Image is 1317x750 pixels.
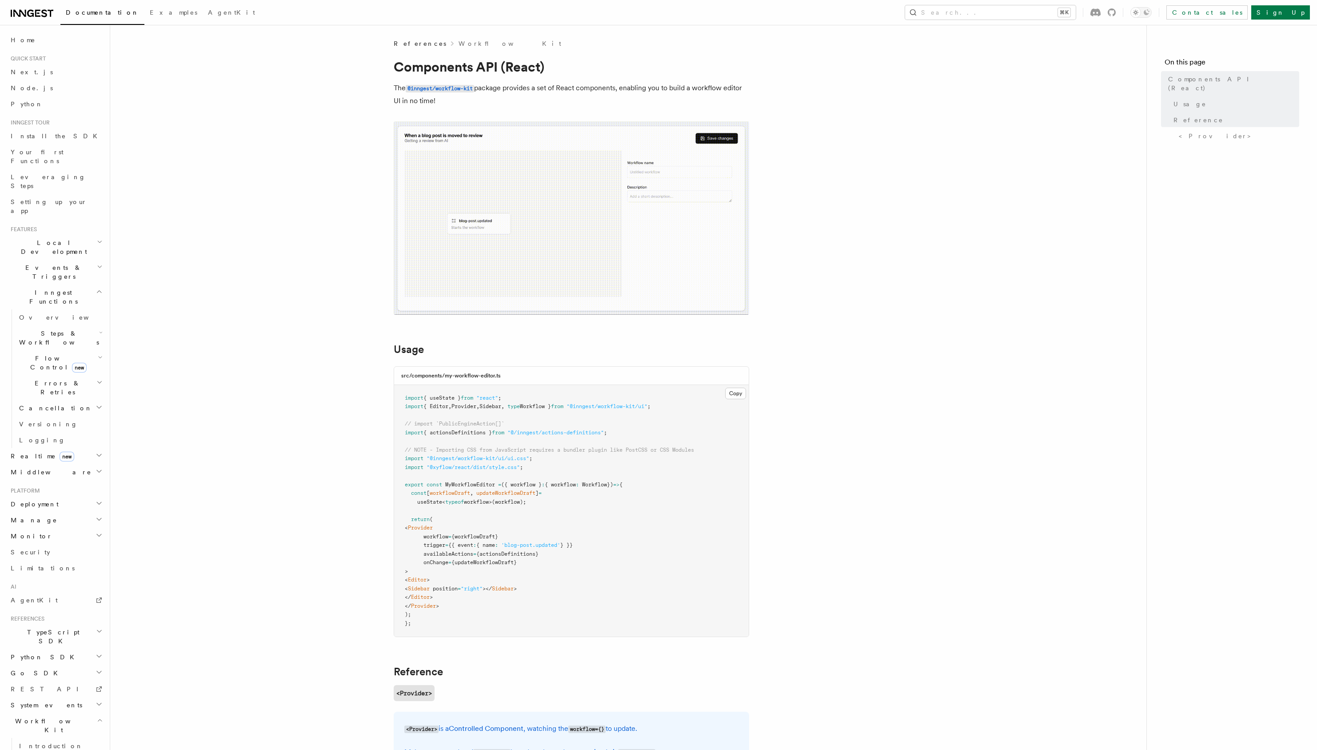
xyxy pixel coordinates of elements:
span: import [405,429,423,436]
span: [ [427,490,430,496]
span: const [411,490,427,496]
span: Node.js [11,84,53,92]
span: Your first Functions [11,148,64,164]
button: Inngest Functions [7,285,104,309]
button: System events [7,697,104,713]
span: import [405,395,423,401]
span: Workflow Kit [7,717,97,734]
span: {updateWorkflowDraft} [451,559,517,566]
a: Usage [1170,96,1299,112]
span: from [551,403,563,409]
span: < [405,577,408,583]
button: Python SDK [7,649,104,665]
span: const [427,481,442,488]
a: @inngest/workflow-kit [406,84,474,92]
span: ; [647,403,651,409]
a: Setting up your app [7,194,104,219]
span: Workflow [582,481,607,488]
button: Cancellation [16,400,104,416]
span: Flow Control [16,354,98,372]
span: "@inngest/workflow-kit/ui/ui.css" [427,455,529,461]
span: : [473,542,476,548]
p: is a , watching the to update. [404,722,738,735]
span: Cancellation [16,404,92,413]
div: Inngest Functions [7,309,104,448]
span: onChange [423,559,448,566]
a: Documentation [60,3,144,25]
span: }; [405,620,411,626]
span: Versioning [19,421,78,428]
span: trigger [423,542,445,548]
code: <Provider> [404,726,439,733]
span: ({ workflow } [501,481,542,488]
span: </ [405,603,411,609]
span: = [498,481,501,488]
span: Editor [411,594,430,600]
a: Node.js [7,80,104,96]
span: Local Development [7,238,97,256]
span: REST API [11,686,86,693]
span: > [430,594,433,600]
span: = [539,490,542,496]
span: { name [476,542,495,548]
span: References [394,39,446,48]
span: Quick start [7,55,46,62]
span: Python [11,100,43,108]
span: return [411,516,430,522]
span: Install the SDK [11,132,103,140]
span: // import `PublicEngineAction[]` [405,421,504,427]
span: > [427,577,430,583]
span: Manage [7,516,57,525]
span: System events [7,701,82,710]
a: <Provider> [1175,128,1299,144]
button: Copy [725,388,746,399]
span: Provider [408,525,433,531]
span: Sidebar [492,586,514,592]
span: = [458,586,461,592]
a: Home [7,32,104,48]
span: => [613,481,619,488]
span: ] [535,490,539,496]
button: Search...⌘K [905,5,1076,20]
span: = [473,551,476,557]
span: 'blog-post.updated' [501,542,560,548]
span: Errors & Retries [16,379,96,397]
span: Limitations [11,565,75,572]
button: TypeScript SDK [7,624,104,649]
button: Realtimenew [7,448,104,464]
span: useState [417,499,442,505]
span: , [476,403,479,409]
code: @inngest/workflow-kit [406,85,474,92]
span: "@/inngest/actions-definitions" [507,429,604,436]
span: Go SDK [7,669,63,678]
span: ; [520,464,523,470]
button: Middleware [7,464,104,480]
span: "right" [461,586,483,592]
span: AgentKit [208,9,255,16]
span: ); [405,611,411,618]
span: = [448,533,451,540]
span: type [507,403,520,409]
span: new [60,452,74,461]
span: TypeScript SDK [7,628,96,646]
span: new [72,363,87,373]
button: Local Development [7,235,104,260]
span: export [405,481,423,488]
a: Contact sales [1166,5,1248,20]
span: from [492,429,504,436]
span: {workflowDraft} [451,533,498,540]
span: Deployment [7,500,59,509]
span: Next.js [11,68,53,76]
span: typeof [445,499,464,505]
span: }) [607,481,613,488]
span: ></ [483,586,492,592]
a: Versioning [16,416,104,432]
span: Overview [19,314,111,321]
span: ; [529,455,532,461]
span: workflow>(workflow); [464,499,526,505]
span: Setting up your app [11,198,87,214]
button: Monitor [7,528,104,544]
a: Workflow Kit [459,39,561,48]
a: Reference [394,666,443,678]
span: updateWorkflowDraft [476,490,535,496]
